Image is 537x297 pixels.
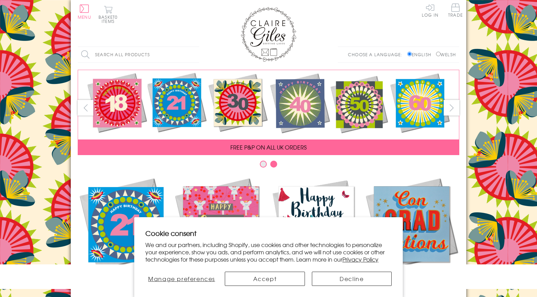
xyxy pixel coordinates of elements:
[225,272,305,286] button: Accept
[436,51,456,58] label: Welsh
[78,47,199,62] input: Search all products
[148,274,215,283] span: Manage preferences
[78,176,173,285] a: New Releases
[145,241,392,263] p: We and our partners, including Shopify, use cookies and other technologies to personalize your ex...
[448,3,463,18] a: Trade
[268,176,364,285] a: Birthdays
[173,176,268,285] a: Christmas
[422,3,438,17] a: Log In
[444,100,459,116] button: next
[145,272,218,286] button: Manage preferences
[241,7,296,62] img: Claire Giles Greetings Cards
[407,51,435,58] label: English
[78,160,459,171] div: Carousel Pagination
[436,52,441,56] input: Welsh
[348,51,406,58] p: Choose a language:
[448,3,463,17] span: Trade
[312,272,392,286] button: Decline
[407,52,412,56] input: English
[78,5,91,19] button: Menu
[230,143,307,151] span: FREE P&P ON ALL UK ORDERS
[102,14,118,24] span: 0 items
[192,47,199,62] input: Search
[145,228,392,238] h2: Cookie consent
[78,100,93,116] button: prev
[260,161,267,168] button: Carousel Page 1
[99,6,118,23] button: Basket0 items
[78,14,91,20] span: Menu
[364,176,459,285] a: Academic
[342,255,378,263] a: Privacy Policy
[270,161,277,168] button: Carousel Page 2 (Current Slide)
